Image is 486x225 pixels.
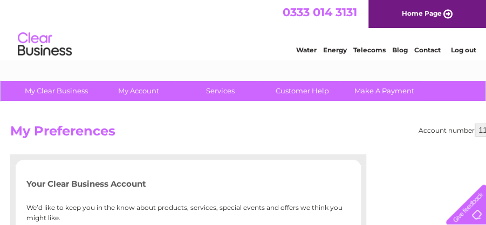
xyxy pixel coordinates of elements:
a: Water [296,46,317,54]
a: Telecoms [353,46,386,54]
a: Energy [323,46,347,54]
a: Contact [414,46,441,54]
img: logo.png [17,28,72,61]
a: Log out [450,46,476,54]
a: Customer Help [258,81,347,101]
a: 0333 014 3131 [283,5,357,19]
a: Blog [392,46,408,54]
a: Make A Payment [340,81,429,101]
a: My Clear Business [12,81,101,101]
h5: Your Clear Business Account [26,179,350,188]
a: My Account [94,81,183,101]
a: Services [176,81,265,101]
